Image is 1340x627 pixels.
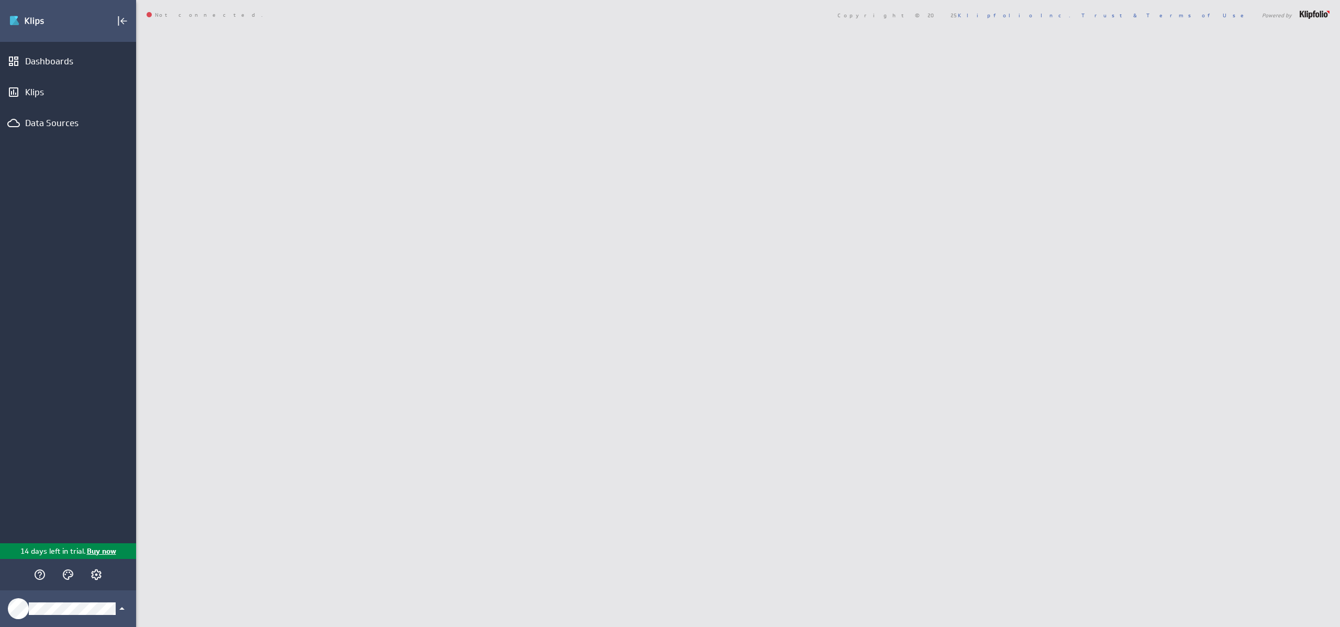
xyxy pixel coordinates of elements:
[9,13,82,29] img: Klipfolio klips logo
[1300,10,1330,19] img: logo-footer.png
[87,566,105,584] div: Account and settings
[20,546,86,557] p: 14 days left in trial.
[59,566,77,584] div: Themes
[114,12,131,30] div: Collapse
[25,117,111,129] div: Data Sources
[90,568,103,581] svg: Account and settings
[837,13,1070,18] span: Copyright © 2025
[958,12,1070,19] a: Klipfolio Inc.
[1081,12,1251,19] a: Trust & Terms of Use
[147,12,263,18] span: Not connected.
[86,546,116,557] p: Buy now
[25,86,111,98] div: Klips
[1262,13,1292,18] span: Powered by
[9,13,82,29] div: Go to Dashboards
[25,55,111,67] div: Dashboards
[31,566,49,584] div: Help
[62,568,74,581] svg: Themes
